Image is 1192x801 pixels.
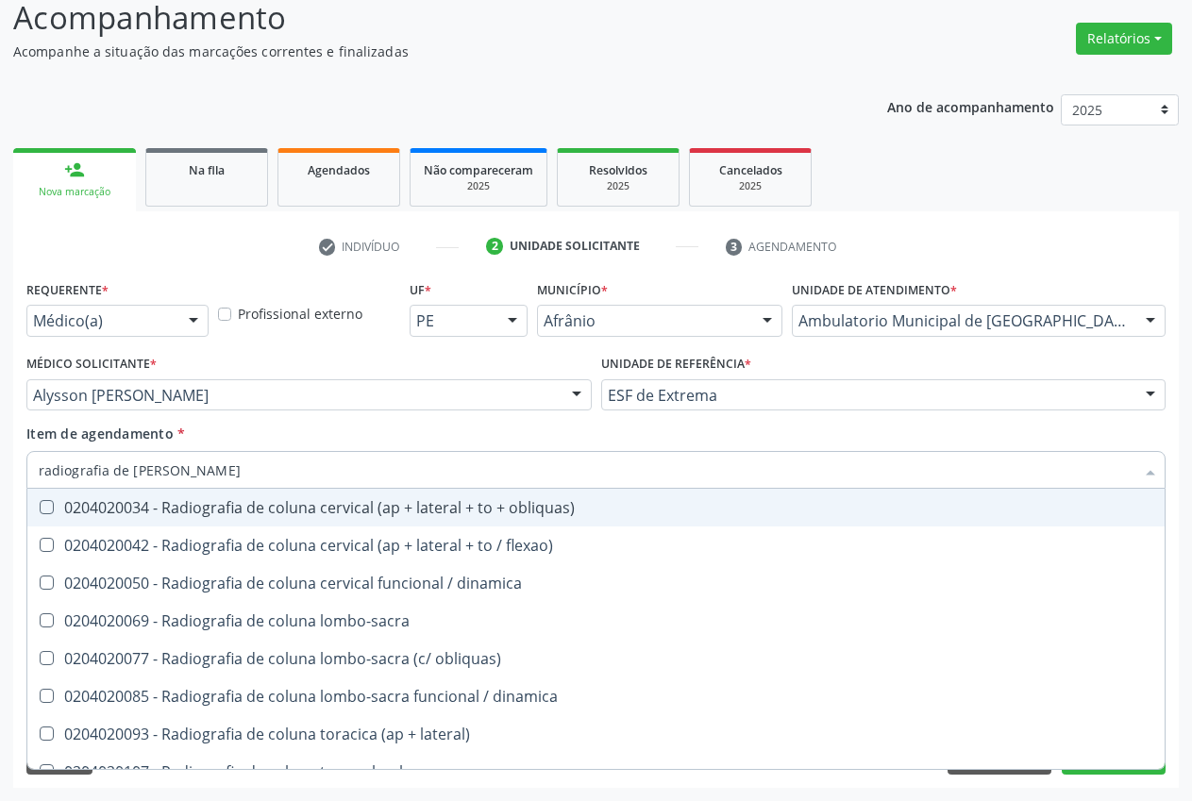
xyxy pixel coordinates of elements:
label: Unidade de referência [601,350,751,379]
label: UF [410,275,431,305]
div: 2 [486,238,503,255]
label: Unidade de atendimento [792,275,957,305]
div: Nova marcação [26,185,123,199]
label: Médico Solicitante [26,350,157,379]
span: PE [416,311,489,330]
label: Requerente [26,275,109,305]
button: Relatórios [1076,23,1172,55]
span: ESF de Extrema [608,386,1128,405]
div: 0204020093 - Radiografia de coluna toracica (ap + lateral) [39,726,1153,742]
div: Unidade solicitante [510,238,640,255]
div: 0204020085 - Radiografia de coluna lombo-sacra funcional / dinamica [39,689,1153,704]
div: 0204020077 - Radiografia de coluna lombo-sacra (c/ obliquas) [39,651,1153,666]
div: 0204020069 - Radiografia de coluna lombo-sacra [39,613,1153,628]
span: Resolvidos [589,162,647,178]
span: Médico(a) [33,311,170,330]
span: Cancelados [719,162,782,178]
p: Ano de acompanhamento [887,94,1054,118]
div: 2025 [424,179,533,193]
div: 0204020050 - Radiografia de coluna cervical funcional / dinamica [39,576,1153,591]
span: Item de agendamento [26,425,174,442]
div: 0204020042 - Radiografia de coluna cervical (ap + lateral + to / flexao) [39,538,1153,553]
span: Ambulatorio Municipal de [GEOGRAPHIC_DATA] [798,311,1127,330]
input: Buscar por procedimentos [39,451,1134,489]
p: Acompanhe a situação das marcações correntes e finalizadas [13,42,830,61]
div: 0204020107 - Radiografia de coluna toraco-lombar [39,764,1153,779]
span: Afrânio [544,311,744,330]
label: Município [537,275,608,305]
div: 0204020034 - Radiografia de coluna cervical (ap + lateral + to + obliquas) [39,500,1153,515]
label: Profissional externo [238,304,362,324]
span: Não compareceram [424,162,533,178]
span: Na fila [189,162,225,178]
span: Alysson [PERSON_NAME] [33,386,553,405]
div: person_add [64,159,85,180]
div: 2025 [703,179,797,193]
div: 2025 [571,179,665,193]
span: Agendados [308,162,370,178]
